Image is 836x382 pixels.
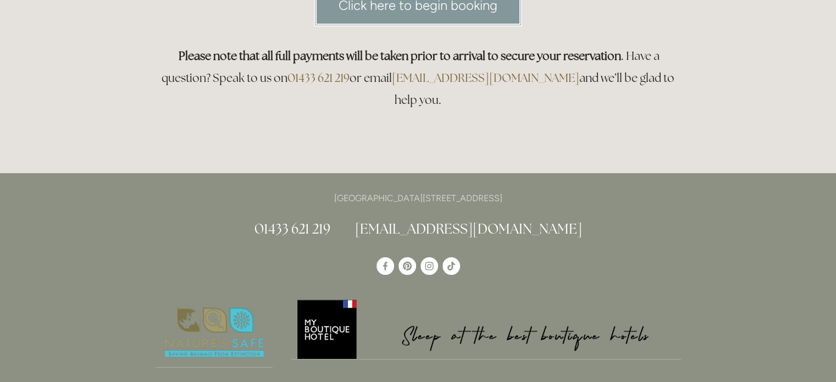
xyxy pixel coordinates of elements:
a: [EMAIL_ADDRESS][DOMAIN_NAME] [355,220,582,237]
a: 01433 621 219 [254,220,330,237]
h3: . Have a question? Speak to us on or email and we’ll be glad to help you. [156,45,681,111]
a: 01433 621 219 [287,70,350,85]
a: Pinterest [398,257,416,275]
p: [GEOGRAPHIC_DATA][STREET_ADDRESS] [156,191,681,206]
a: Nature's Safe - Logo [156,298,273,368]
a: [EMAIL_ADDRESS][DOMAIN_NAME] [392,70,579,85]
img: My Boutique Hotel - Logo [291,298,681,359]
img: Nature's Safe - Logo [156,298,273,367]
a: My Boutique Hotel - Logo [291,298,681,359]
a: TikTok [442,257,460,275]
strong: Please note that all full payments will be taken prior to arrival to secure your reservation [179,48,621,63]
a: Instagram [420,257,438,275]
a: Losehill House Hotel & Spa [377,257,394,275]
